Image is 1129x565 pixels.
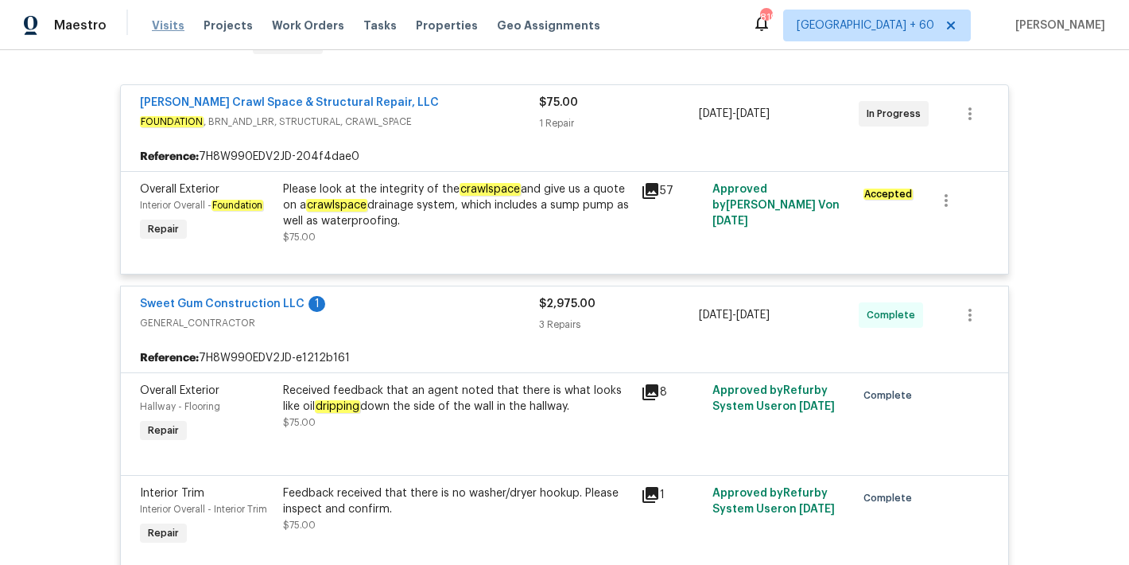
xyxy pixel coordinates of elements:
[142,221,185,237] span: Repair
[497,18,600,33] span: Geo Assignments
[140,298,305,310] a: Sweet Gum Construction LLC
[121,142,1008,171] div: 7H8W990EDV2JD-204f4dae0
[152,18,184,33] span: Visits
[140,385,219,396] span: Overall Exterior
[867,307,921,323] span: Complete
[283,383,631,415] div: Received feedback that an agent noted that there is what looks like oil down the side of the wall...
[539,317,699,333] div: 3 Repairs
[712,216,748,227] span: [DATE]
[641,485,703,505] div: 1
[699,106,770,122] span: -
[641,383,703,402] div: 8
[699,307,770,323] span: -
[140,350,199,366] b: Reference:
[272,18,344,33] span: Work Orders
[460,183,521,196] em: crawlspace
[760,10,771,25] div: 819
[416,18,478,33] span: Properties
[736,310,770,321] span: [DATE]
[699,310,732,321] span: [DATE]
[54,18,107,33] span: Maestro
[306,199,367,212] em: crawlspace
[283,232,316,242] span: $75.00
[283,181,631,229] div: Please look at the integrity of the and give us a quote on a drainage system, which includes a su...
[140,184,219,195] span: Overall Exterior
[539,115,699,131] div: 1 Repair
[308,296,325,312] div: 1
[140,402,220,411] span: Hallway - Flooring
[539,298,596,310] span: $2,975.00
[140,505,267,514] span: Interior Overall - Interior Trim
[736,108,770,119] span: [DATE]
[863,189,913,200] em: Accepted
[699,108,732,119] span: [DATE]
[140,315,539,331] span: GENERAL_CONTRACTOR
[121,344,1008,372] div: 7H8W990EDV2JD-e1212b161
[641,181,703,201] div: 57
[142,525,185,541] span: Repair
[140,149,199,165] b: Reference:
[315,400,360,413] em: dripping
[867,106,927,122] span: In Progress
[863,490,918,506] span: Complete
[799,401,835,412] span: [DATE]
[1009,18,1105,33] span: [PERSON_NAME]
[863,388,918,403] span: Complete
[140,114,539,130] span: , BRN_AND_LRR, STRUCTURAL, CRAWL_SPACE
[712,488,835,515] span: Approved by Refurby System User on
[140,97,439,108] a: [PERSON_NAME] Crawl Space & Structural Repair, LLC
[712,385,835,412] span: Approved by Refurby System User on
[204,18,253,33] span: Projects
[539,97,578,108] span: $75.00
[140,488,204,499] span: Interior Trim
[799,504,835,515] span: [DATE]
[142,423,185,438] span: Repair
[283,418,316,427] span: $75.00
[363,20,397,31] span: Tasks
[283,485,631,517] div: Feedback received that there is no washer/dryer hookup. Please inspect and confirm.
[211,200,263,211] em: Foundation
[712,184,840,227] span: Approved by [PERSON_NAME] V on
[140,116,204,127] em: FOUNDATION
[283,520,316,530] span: $75.00
[797,18,934,33] span: [GEOGRAPHIC_DATA] + 60
[140,201,263,210] span: Interior Overall -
